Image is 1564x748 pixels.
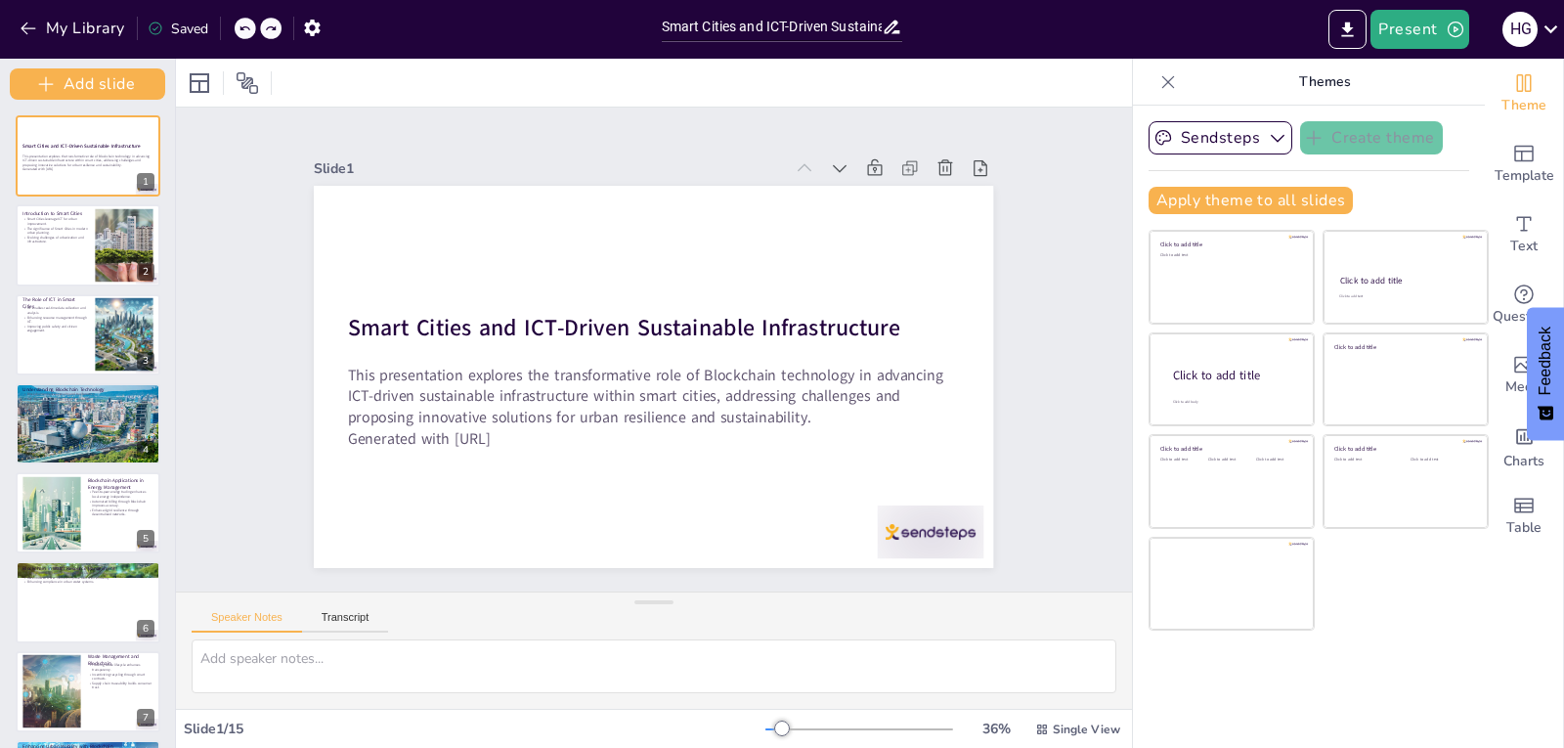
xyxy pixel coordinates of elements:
div: 3 [137,352,154,370]
button: Add slide [10,68,165,100]
span: Media [1505,376,1543,398]
div: Layout [184,67,215,99]
p: This presentation explores the transformative role of Blockchain technology in advancing ICT-driv... [22,154,152,167]
p: Decentralized water markets improve allocation efficiency. [22,575,152,580]
div: Click to add title [1160,241,1300,248]
p: Tracking waste lifecycle enhances transparency. [88,663,153,672]
p: Transparent water usage tracking fosters accountability. [22,571,152,576]
button: Apply theme to all slides [1149,187,1353,214]
div: Click to add text [1160,458,1204,462]
strong: Smart Cities and ICT-Driven Sustainable Infrastructure [475,150,906,542]
span: Text [1510,236,1538,257]
p: Introduction to Smart Cities [22,210,88,217]
p: This presentation explores the transformative role of Blockchain technology in advancing ICT-driv... [374,87,871,544]
button: Export to PowerPoint [1328,10,1367,49]
div: Add ready made slides [1485,129,1563,199]
span: Charts [1503,451,1544,472]
div: Click to add title [1334,342,1474,350]
button: H G [1502,10,1538,49]
p: Evolving challenges of urbanization and infrastructure. [22,235,88,243]
div: Saved [148,20,208,38]
p: Blockchain enhances security and transparency. [22,392,152,397]
div: 7 [137,709,154,726]
div: 6 [16,561,160,642]
p: ICT enables real-time data collection and analysis. [22,306,88,315]
div: 6 [137,620,154,638]
div: 36 % [973,720,1020,738]
p: Generated with [URL] [360,71,829,497]
div: Click to add text [1411,458,1472,462]
div: 5 [137,530,154,548]
div: Click to add text [1160,253,1300,258]
span: Questions [1493,306,1556,328]
p: Potential applications in urban infrastructure. [22,401,152,406]
p: Enhancing resource management through ICT. [22,315,88,324]
div: Click to add text [1256,458,1300,462]
span: Single View [1053,722,1120,737]
p: Improving public safety and citizen engagement. [22,324,88,332]
strong: Smart Cities and ICT-Driven Sustainable Infrastructure [22,143,140,150]
p: Themes [1184,59,1465,106]
div: Add text boxes [1485,199,1563,270]
p: The significance of Smart Cities in modern urban planning. [22,226,88,235]
p: Automated billing through Blockchain improves accuracy. [88,499,153,507]
span: Position [236,71,259,95]
div: Change the overall theme [1485,59,1563,129]
div: H G [1502,12,1538,47]
div: Click to add text [1208,458,1252,462]
button: Sendsteps [1149,121,1292,154]
p: Waste Management and Blockchain [88,653,153,667]
div: 4 [137,441,154,459]
p: Enhancing compliance in urban water systems. [22,580,152,585]
div: 1 [137,173,154,191]
span: Feedback [1537,327,1554,395]
div: 2 [137,263,154,281]
p: Incentivizing recycling through smart contracts. [88,672,153,681]
div: Click to add body [1173,400,1296,405]
div: 5 [16,472,160,553]
span: Table [1506,517,1542,539]
p: Understanding Blockchain Technology [22,386,152,393]
p: Blockchain Applications in Energy Management [88,477,153,491]
div: Get real-time input from your audience [1485,270,1563,340]
p: Smart Cities leverage ICT for urban improvement. [22,217,88,226]
button: Create theme [1300,121,1443,154]
div: Add a table [1485,481,1563,551]
div: Click to add title [1173,368,1298,384]
button: My Library [15,13,133,44]
div: Click to add text [1334,458,1396,462]
input: Insert title [662,13,883,41]
p: Supply chain traceability builds consumer trust. [88,681,153,689]
p: Enhanced grid resilience through decentralized networks. [88,507,153,516]
div: 7 [16,651,160,732]
button: Speaker Notes [192,611,302,633]
p: Peer-to-peer energy trading enhances local energy independence. [88,490,153,499]
div: Slide 1 / 15 [184,720,765,738]
div: 2 [16,204,160,286]
button: Feedback - Show survey [1527,307,1564,440]
div: Add images, graphics, shapes or video [1485,340,1563,411]
div: Add charts and graphs [1485,411,1563,481]
div: Slide 1 [673,250,1034,578]
div: 3 [16,294,160,375]
button: Present [1370,10,1468,49]
div: Click to add title [1334,445,1474,453]
div: 1 [16,115,160,197]
button: Transcript [302,611,389,633]
p: Key characteristics of Blockchain technology. [22,397,152,402]
span: Theme [1501,95,1546,116]
p: Blockchain in Water Resource Management [22,565,152,572]
span: Template [1495,165,1554,187]
div: Click to add title [1340,275,1470,286]
div: Click to add text [1339,294,1469,299]
div: 4 [16,383,160,464]
p: The Role of ICT in Smart Cities [22,296,88,310]
div: Click to add title [1160,445,1300,453]
p: Generated with [URL] [22,167,152,172]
